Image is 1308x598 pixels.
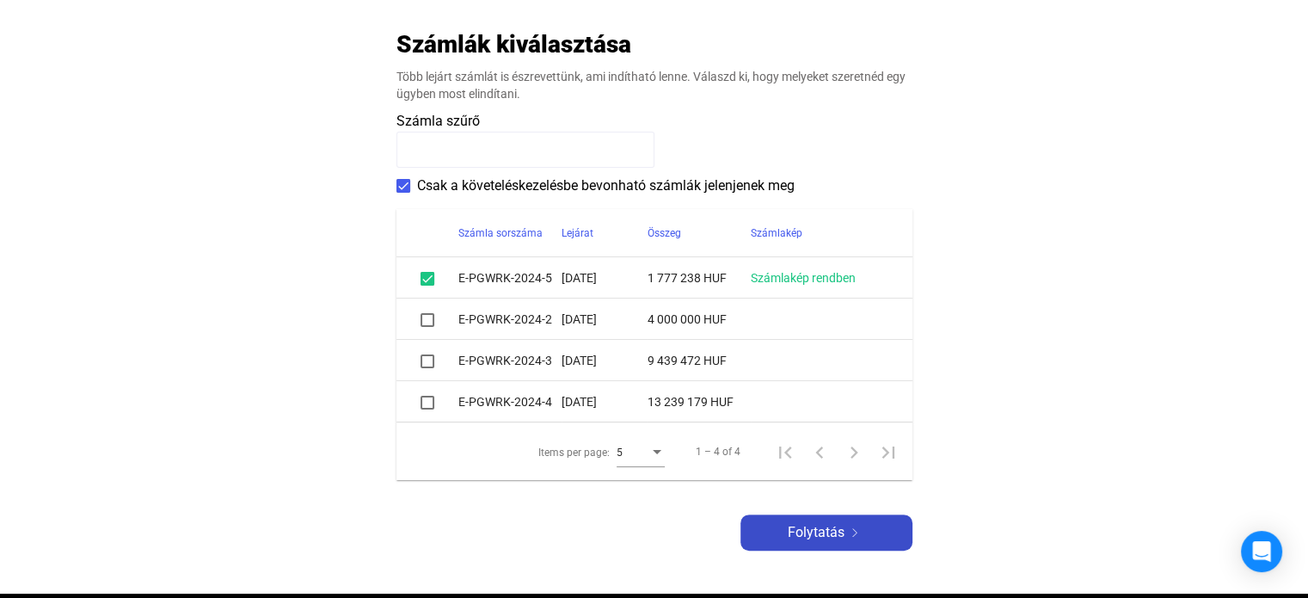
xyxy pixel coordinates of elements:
[458,223,543,244] div: Számla sorszáma
[458,257,562,299] td: E-PGWRK-2024-5
[562,381,648,422] td: [DATE]
[617,441,665,462] mat-select: Items per page:
[458,299,562,340] td: E-PGWRK-2024-2
[768,435,802,469] button: First page
[396,113,480,129] span: Számla szűrő
[837,435,871,469] button: Next page
[788,522,844,543] span: Folytatás
[562,223,593,244] div: Lejárat
[417,176,795,196] span: Csak a követeléskezelésbe bevonható számlák jelenjenek meg
[740,515,912,551] button: Folytatásarrow-right-white
[696,441,740,462] div: 1 – 4 of 4
[648,223,681,244] div: Összeg
[802,435,837,469] button: Previous page
[648,257,751,299] td: 1 777 238 HUF
[871,435,906,469] button: Last page
[396,68,912,102] div: Több lejárt számlát is észrevettünk, ami indítható lenne. Válaszd ki, hogy melyeket szeretnéd egy...
[396,29,631,59] h2: Számlák kiválasztása
[562,257,648,299] td: [DATE]
[538,442,610,463] div: Items per page:
[1241,531,1282,572] div: Open Intercom Messenger
[458,381,562,422] td: E-PGWRK-2024-4
[751,223,802,244] div: Számlakép
[458,340,562,381] td: E-PGWRK-2024-3
[648,299,751,340] td: 4 000 000 HUF
[562,299,648,340] td: [DATE]
[751,223,892,244] div: Számlakép
[648,340,751,381] td: 9 439 472 HUF
[648,223,751,244] div: Összeg
[617,447,623,459] span: 5
[562,340,648,381] td: [DATE]
[458,223,562,244] div: Számla sorszáma
[844,528,865,537] img: arrow-right-white
[648,381,751,422] td: 13 239 179 HUF
[562,223,648,244] div: Lejárat
[751,271,856,285] a: Számlakép rendben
